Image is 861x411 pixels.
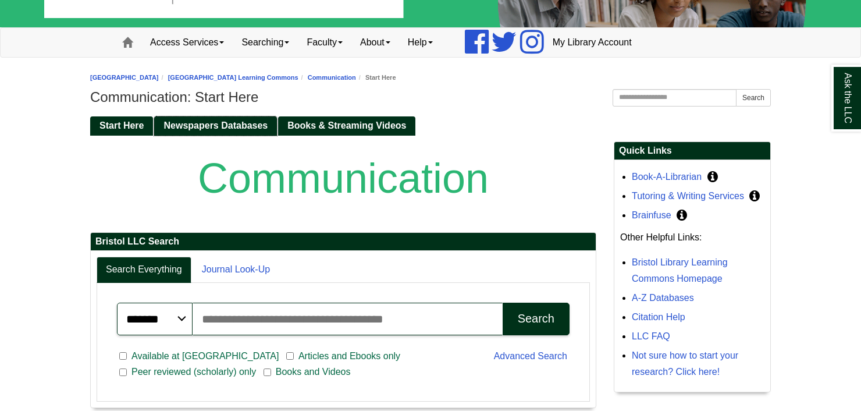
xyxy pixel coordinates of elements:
[632,293,694,303] a: A-Z Databases
[632,312,685,322] a: Citation Help
[736,89,771,107] button: Search
[127,365,261,379] span: Peer reviewed (scholarly) only
[287,121,406,130] span: Books & Streaming Videos
[298,28,351,57] a: Faculty
[632,172,702,182] a: Book-A-Librarian
[632,257,728,284] a: Bristol Library Learning Commons Homepage
[351,28,399,57] a: About
[119,351,127,362] input: Available at [GEOGRAPHIC_DATA]
[503,303,570,335] button: Search
[494,351,567,361] a: Advanced Search
[154,116,277,136] a: Newspapers Databases
[90,115,771,135] div: Guide Pages
[308,74,356,81] a: Communication
[119,367,127,378] input: Peer reviewed (scholarly) only
[632,350,738,377] a: Not sure how to start your research? Click here!
[399,28,442,57] a: Help
[632,331,670,341] a: LLC FAQ
[168,74,298,81] a: [GEOGRAPHIC_DATA] Learning Commons
[294,349,405,363] span: Articles and Ebooks only
[97,257,191,283] a: Search Everything
[193,257,279,283] a: Journal Look-Up
[632,210,671,220] a: Brainfuse
[91,233,596,251] h2: Bristol LLC Search
[632,191,744,201] a: Tutoring & Writing Services
[278,116,415,136] a: Books & Streaming Videos
[356,72,396,83] li: Start Here
[127,349,283,363] span: Available at [GEOGRAPHIC_DATA]
[90,74,159,81] a: [GEOGRAPHIC_DATA]
[90,89,771,105] h1: Communication: Start Here
[163,121,268,130] span: Newspapers Databases
[271,365,355,379] span: Books and Videos
[544,28,641,57] a: My Library Account
[620,229,764,246] p: Other Helpful Links:
[286,351,294,362] input: Articles and Ebooks only
[90,116,153,136] a: Start Here
[233,28,298,57] a: Searching
[198,155,489,201] span: Communication
[141,28,233,57] a: Access Services
[264,367,271,378] input: Books and Videos
[99,121,144,130] span: Start Here
[614,142,770,160] h2: Quick Links
[90,72,771,83] nav: breadcrumb
[518,312,554,325] div: Search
